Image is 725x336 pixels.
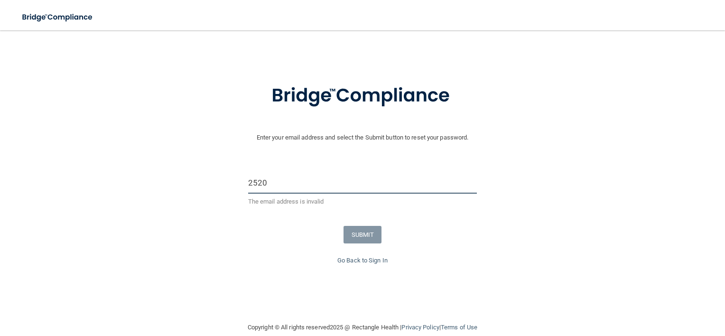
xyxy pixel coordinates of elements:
img: bridge_compliance_login_screen.278c3ca4.svg [252,71,473,121]
button: SUBMIT [344,226,382,243]
iframe: Drift Widget Chat Controller [561,284,714,322]
a: Go Back to Sign In [337,257,388,264]
a: Terms of Use [441,324,477,331]
img: bridge_compliance_login_screen.278c3ca4.svg [14,8,102,27]
a: Privacy Policy [401,324,439,331]
input: Email [248,172,477,194]
p: The email address is invalid [248,196,477,207]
